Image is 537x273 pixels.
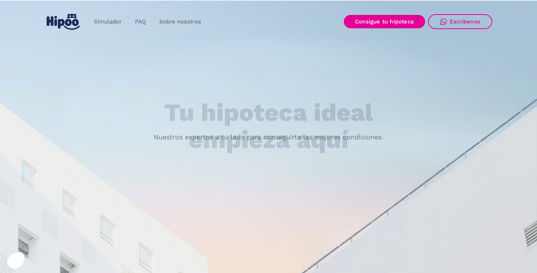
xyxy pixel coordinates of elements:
a: Sobre nosotros [153,15,208,29]
a: home [45,11,81,33]
a: Simulador [87,15,128,29]
h1: Tu hipoteca ideal empieza aquí [127,99,410,153]
div: Escríbenos [450,18,480,25]
a: Consigue tu hipoteca [344,15,425,28]
a: Escríbenos [428,14,492,29]
a: FAQ [128,15,153,29]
